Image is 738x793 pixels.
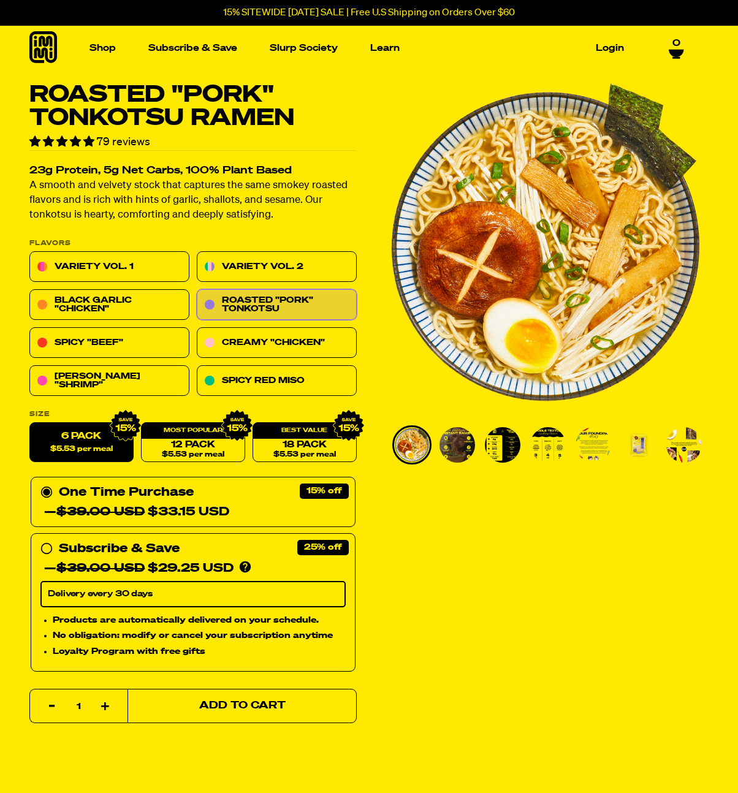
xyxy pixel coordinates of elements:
[381,83,709,411] li: 1 of 7
[97,137,150,148] span: 79 reviews
[29,366,189,397] a: [PERSON_NAME] "Shrimp"
[29,83,357,130] h1: Roasted "Pork" Tonkotsu Ramen
[53,645,346,659] li: Loyalty Program with free gifts
[438,425,477,465] li: Go to slide 2
[197,328,357,359] a: Creamy "Chicken"
[394,427,430,463] img: Roasted "Pork" Tonkotsu Ramen
[574,425,613,465] li: Go to slide 5
[381,83,709,411] div: PDP main carousel
[29,240,357,247] p: Flavors
[29,137,97,148] span: 4.77 stars
[29,252,189,283] a: Variety Vol. 1
[333,410,365,442] img: IMG_9632.png
[59,539,180,559] div: Subscribe & Save
[619,425,658,465] li: Go to slide 6
[672,38,680,49] span: 0
[53,613,346,627] li: Products are automatically delivered on your schedule.
[576,427,611,463] img: Roasted "Pork" Tonkotsu Ramen
[56,563,145,575] del: $39.00 USD
[85,39,121,58] a: Shop
[162,451,224,459] span: $5.53 per meal
[40,582,346,607] select: Subscribe & Save —$39.00 USD$29.25 USD Products are automatically delivered on your schedule. No ...
[29,290,189,321] a: Black Garlic "Chicken"
[197,366,357,397] a: Spicy Red Miso
[273,451,336,459] span: $5.53 per meal
[365,39,405,58] a: Learn
[29,179,357,223] p: A smooth and velvety stock that captures the same smokey roasted flavors and is rich with hints o...
[29,166,357,176] h2: 23g Protein, 5g Net Carbs, 100% Plant Based
[85,26,629,70] nav: Main navigation
[221,410,253,442] img: IMG_9632.png
[127,689,357,723] button: Add to Cart
[44,559,234,579] div: — $29.25 USD
[664,425,704,465] li: Go to slide 7
[37,689,120,724] input: quantity
[253,423,357,463] a: 18 Pack$5.53 per meal
[197,252,357,283] a: Variety Vol. 2
[197,290,357,321] a: Roasted "Pork" Tonkotsu
[439,427,475,463] img: Roasted "Pork" Tonkotsu Ramen
[265,39,343,58] a: Slurp Society
[50,446,113,453] span: $5.53 per meal
[29,328,189,359] a: Spicy "Beef"
[381,83,709,411] img: Roasted "Pork" Tonkotsu Ramen
[141,423,245,463] a: 12 Pack$5.53 per meal
[110,410,142,442] img: IMG_9632.png
[591,39,629,58] a: Login
[392,425,432,465] li: Go to slide 1
[29,423,134,463] label: 6 pack
[44,503,229,522] div: — $33.15 USD
[483,425,522,465] li: Go to slide 3
[143,39,242,58] a: Subscribe & Save
[53,629,346,643] li: No obligation: modify or cancel your subscription anytime
[199,701,286,711] span: Add to Cart
[381,425,709,465] div: PDP main carousel thumbnails
[669,38,684,59] a: 0
[40,483,346,522] div: One Time Purchase
[56,506,145,518] del: $39.00 USD
[528,425,568,465] li: Go to slide 4
[485,427,520,463] img: Roasted "Pork" Tonkotsu Ramen
[530,427,566,463] img: Roasted "Pork" Tonkotsu Ramen
[621,427,656,463] img: Roasted "Pork" Tonkotsu Ramen
[223,7,515,18] p: 15% SITEWIDE [DATE] SALE | Free U.S Shipping on Orders Over $60
[29,411,357,418] label: Size
[666,427,702,463] img: Roasted "Pork" Tonkotsu Ramen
